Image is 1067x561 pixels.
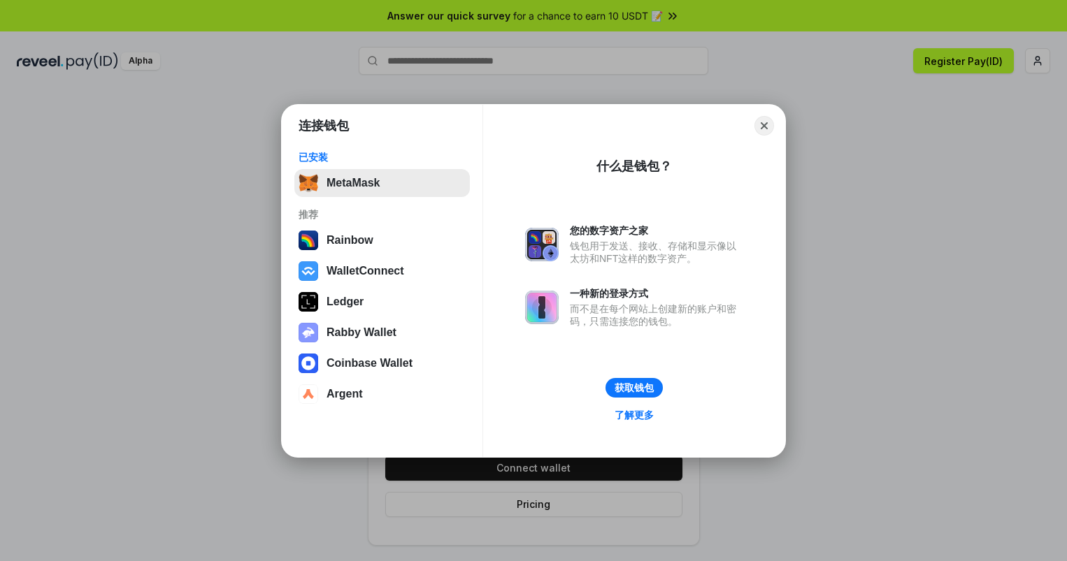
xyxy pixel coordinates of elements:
button: MetaMask [294,169,470,197]
div: 钱包用于发送、接收、存储和显示像以太坊和NFT这样的数字资产。 [570,240,743,265]
img: svg+xml,%3Csvg%20width%3D%2228%22%20height%3D%2228%22%20viewBox%3D%220%200%2028%2028%22%20fill%3D... [299,261,318,281]
div: Coinbase Wallet [327,357,413,370]
div: 一种新的登录方式 [570,287,743,300]
h1: 连接钱包 [299,117,349,134]
button: Rabby Wallet [294,319,470,347]
div: 而不是在每个网站上创建新的账户和密码，只需连接您的钱包。 [570,303,743,328]
div: 您的数字资产之家 [570,224,743,237]
button: Coinbase Wallet [294,349,470,377]
div: Rainbow [327,234,373,247]
img: svg+xml,%3Csvg%20width%3D%22120%22%20height%3D%22120%22%20viewBox%3D%220%200%20120%20120%22%20fil... [299,231,318,250]
button: Close [754,116,774,136]
div: Ledger [327,296,364,308]
div: Argent [327,388,363,400]
img: svg+xml,%3Csvg%20xmlns%3D%22http%3A%2F%2Fwww.w3.org%2F2000%2Fsvg%22%20fill%3D%22none%22%20viewBox... [525,291,559,324]
div: MetaMask [327,177,380,189]
img: svg+xml,%3Csvg%20width%3D%2228%22%20height%3D%2228%22%20viewBox%3D%220%200%2028%2028%22%20fill%3D... [299,384,318,404]
div: 已安装 [299,151,466,163]
button: Argent [294,380,470,408]
button: Rainbow [294,226,470,254]
button: Ledger [294,288,470,316]
img: svg+xml,%3Csvg%20xmlns%3D%22http%3A%2F%2Fwww.w3.org%2F2000%2Fsvg%22%20fill%3D%22none%22%20viewBox... [299,323,318,342]
button: WalletConnect [294,257,470,285]
div: Rabby Wallet [327,326,396,339]
div: 了解更多 [615,409,654,421]
img: svg+xml,%3Csvg%20xmlns%3D%22http%3A%2F%2Fwww.w3.org%2F2000%2Fsvg%22%20width%3D%2228%22%20height%3... [299,292,318,312]
div: 获取钱包 [615,381,654,394]
img: svg+xml,%3Csvg%20fill%3D%22none%22%20height%3D%2233%22%20viewBox%3D%220%200%2035%2033%22%20width%... [299,173,318,193]
div: 推荐 [299,208,466,221]
div: 什么是钱包？ [596,158,672,175]
img: svg+xml,%3Csvg%20width%3D%2228%22%20height%3D%2228%22%20viewBox%3D%220%200%2028%2028%22%20fill%3D... [299,354,318,373]
button: 获取钱包 [606,378,663,398]
img: svg+xml,%3Csvg%20xmlns%3D%22http%3A%2F%2Fwww.w3.org%2F2000%2Fsvg%22%20fill%3D%22none%22%20viewBox... [525,228,559,261]
a: 了解更多 [606,406,662,424]
div: WalletConnect [327,265,404,277]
